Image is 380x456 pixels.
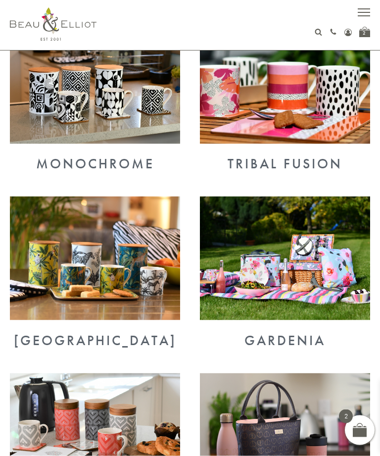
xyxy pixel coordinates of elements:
[10,20,180,144] img: Monochrome
[10,136,180,172] a: Monochrome Monochrome
[200,20,370,144] img: Tribal Fusion
[10,312,180,349] a: Madagascar [GEOGRAPHIC_DATA]
[200,136,370,172] a: Tribal Fusion Tribal Fusion
[10,156,180,172] div: Monochrome
[359,27,370,37] a: 2
[339,409,353,423] span: 2
[10,333,180,349] div: [GEOGRAPHIC_DATA]
[200,333,370,349] div: Gardenia
[200,197,370,320] img: Gardenia
[10,197,180,320] img: Madagascar
[200,312,370,349] a: Gardenia Gardenia
[200,156,370,172] div: Tribal Fusion
[10,7,96,41] img: logo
